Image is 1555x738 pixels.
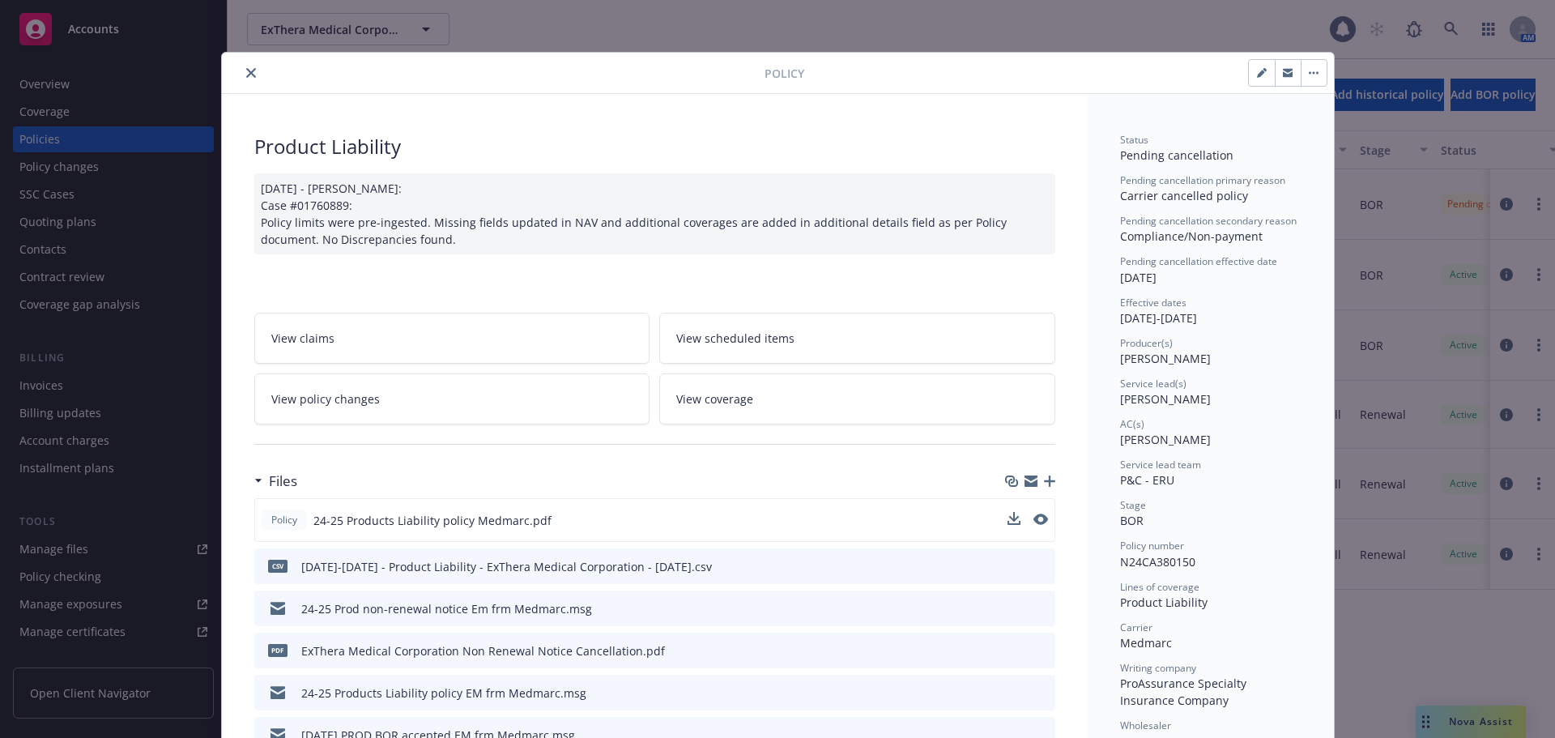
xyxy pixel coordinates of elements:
span: BOR [1120,513,1144,528]
span: Writing company [1120,661,1196,675]
span: View scheduled items [676,330,795,347]
span: Pending cancellation primary reason [1120,173,1285,187]
div: ExThera Medical Corporation Non Renewal Notice Cancellation.pdf [301,642,665,659]
span: Carrier [1120,621,1152,634]
span: N24CA380150 [1120,554,1195,569]
div: Files [254,471,297,492]
span: pdf [268,644,288,656]
button: download file [1008,512,1020,529]
button: preview file [1034,685,1049,702]
button: preview file [1034,642,1049,659]
span: Pending cancellation secondary reason [1120,214,1297,228]
span: Medmarc [1120,635,1172,651]
span: View policy changes [271,390,380,407]
span: Policy [765,65,804,82]
button: download file [1008,600,1021,617]
span: View claims [271,330,334,347]
span: Stage [1120,498,1146,512]
span: Policy number [1120,539,1184,552]
a: View scheduled items [659,313,1055,364]
button: preview file [1034,558,1049,575]
span: [DATE] [1120,270,1157,285]
span: Compliance/Non-payment [1120,228,1263,244]
button: preview file [1034,600,1049,617]
span: 24-25 Products Liability policy Medmarc.pdf [313,512,552,529]
div: [DATE]-[DATE] - Product Liability - ExThera Medical Corporation - [DATE].csv [301,558,712,575]
span: Lines of coverage [1120,580,1199,594]
h3: Files [269,471,297,492]
button: preview file [1033,514,1048,525]
span: Pending cancellation [1120,147,1233,163]
span: View coverage [676,390,753,407]
span: Service lead(s) [1120,377,1186,390]
span: Policy [268,513,300,527]
div: [DATE] - [DATE] [1120,296,1302,326]
span: [PERSON_NAME] [1120,391,1211,407]
div: 24-25 Prod non-renewal notice Em frm Medmarc.msg [301,600,592,617]
button: preview file [1033,512,1048,529]
span: Status [1120,133,1148,147]
span: Pending cancellation effective date [1120,254,1277,268]
span: P&C - ERU [1120,472,1174,488]
span: Service lead team [1120,458,1201,471]
span: Carrier cancelled policy [1120,188,1248,203]
button: close [241,63,261,83]
span: Wholesaler [1120,719,1171,732]
span: csv [268,560,288,572]
span: Effective dates [1120,296,1186,309]
button: download file [1008,642,1021,659]
a: View claims [254,313,650,364]
a: View coverage [659,373,1055,424]
div: Product Liability [254,133,1055,160]
a: View policy changes [254,373,650,424]
span: Producer(s) [1120,336,1173,350]
span: [PERSON_NAME] [1120,351,1211,366]
div: [DATE] - [PERSON_NAME]: Case #01760889: Policy limits were pre-ingested. Missing fields updated i... [254,173,1055,254]
span: AC(s) [1120,417,1144,431]
div: Product Liability [1120,594,1302,611]
span: [PERSON_NAME] [1120,432,1211,447]
button: download file [1008,558,1021,575]
span: ProAssurance Specialty Insurance Company [1120,676,1250,708]
button: download file [1008,685,1021,702]
button: download file [1008,512,1020,525]
div: 24-25 Products Liability policy EM frm Medmarc.msg [301,685,586,702]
